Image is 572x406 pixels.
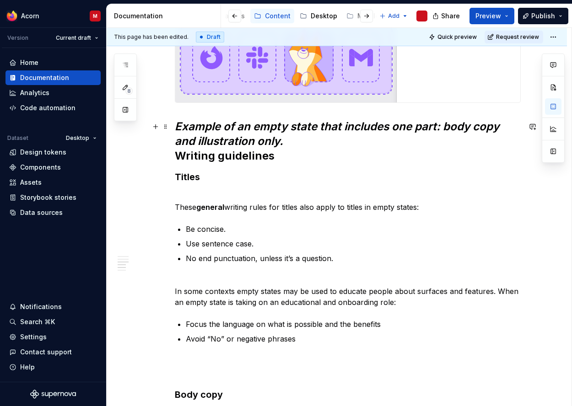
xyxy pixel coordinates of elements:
div: Design tokens [20,148,66,157]
button: Share [428,8,466,24]
a: Storybook stories [5,190,101,205]
div: Storybook stories [20,193,76,202]
em: Example of an empty state that includes one part: body copy and illustration only. [175,120,502,148]
div: Desktop [311,11,337,21]
span: Preview [475,11,501,21]
p: Be concise. [186,224,521,235]
div: Components [20,163,61,172]
div: Notifications [20,302,62,311]
button: Add [377,10,411,22]
span: This page has been edited. [114,33,189,41]
div: Settings [20,332,47,342]
span: Current draft [56,34,91,42]
button: AcornM [2,6,104,26]
div: Code automation [20,103,76,112]
a: Code automation [5,101,101,115]
div: Contact support [20,347,72,357]
div: Documentation [20,73,69,82]
button: Current draft [52,32,103,44]
svg: Supernova Logo [30,390,76,399]
div: Home [20,58,38,67]
div: Analytics [20,88,49,97]
p: In some contexts empty states may be used to educate people about surfaces and features. When an ... [175,275,521,308]
a: Data sources [5,205,101,220]
p: Use sentence case. [186,238,521,249]
h3: Body copy [175,388,521,401]
button: Publish [518,8,568,24]
div: Acorn [21,11,39,21]
h2: Writing guidelines [175,119,521,163]
span: Share [441,11,460,21]
button: Request review [485,31,543,43]
div: M [93,12,97,20]
div: Data sources [20,208,63,217]
a: Content [250,9,294,23]
p: Avoid “No” or negative phrases [186,333,521,344]
button: Quick preview [426,31,481,43]
a: Components [5,160,101,175]
span: Desktop [66,134,89,142]
img: 894890ef-b4b9-4142-abf4-a08b65caed53.png [6,11,17,21]
div: Version [7,34,28,42]
button: Contact support [5,345,101,359]
a: Home [5,55,101,70]
div: Assets [20,178,42,187]
button: Preview [469,8,514,24]
span: 8 [125,87,133,95]
strong: general [196,203,224,212]
span: Request review [496,33,539,41]
span: Publish [531,11,555,21]
span: Add [388,12,399,20]
div: Content [265,11,291,21]
span: Quick preview [437,33,477,41]
p: These writing rules for titles also apply to titles in empty states: [175,191,521,213]
p: No end punctuation, unless it’s a question. [186,253,521,264]
div: Dataset [7,134,28,142]
a: Assets [5,175,101,190]
div: Draft [196,32,224,43]
p: Focus the language on what is possible and the benefits [186,319,521,330]
div: Documentation [114,11,217,21]
a: Design tokens [5,145,101,160]
button: Help [5,360,101,374]
a: Documentation [5,70,101,85]
a: Desktop [296,9,341,23]
button: Notifications [5,299,101,314]
h3: Titles [175,171,521,183]
button: Desktop [62,132,101,144]
div: Page tree [152,7,300,25]
button: Search ⌘K [5,315,101,329]
div: Help [20,363,35,372]
a: Analytics [5,85,101,100]
div: Search ⌘K [20,317,55,326]
a: Settings [5,330,101,344]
